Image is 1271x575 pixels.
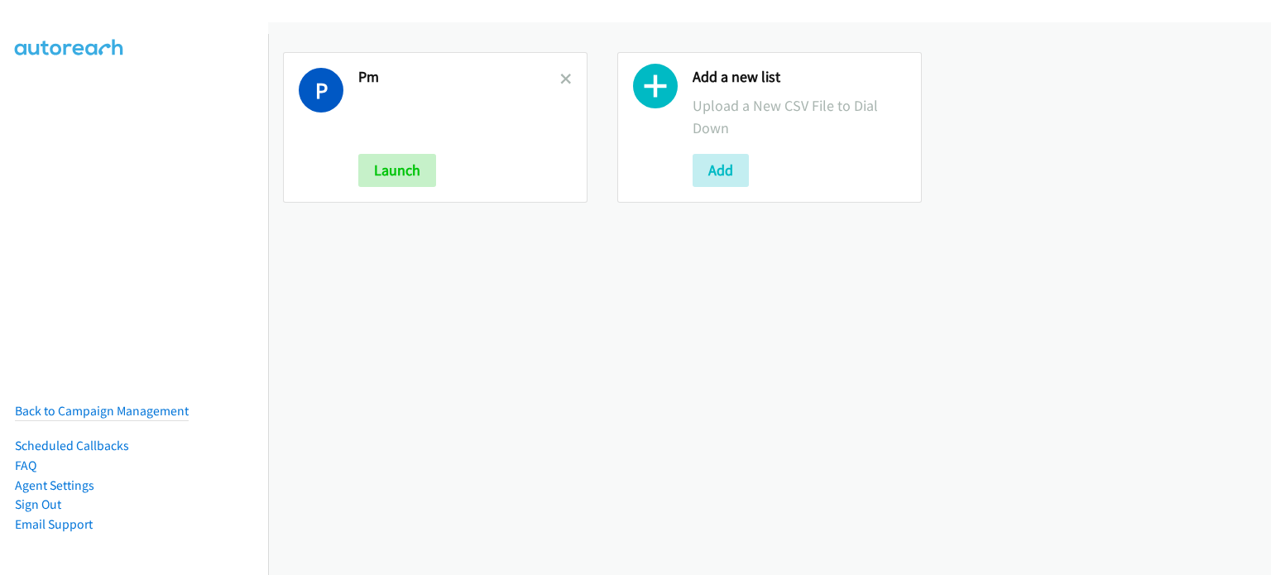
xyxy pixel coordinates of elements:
button: Add [693,154,749,187]
a: Scheduled Callbacks [15,438,129,453]
button: Launch [358,154,436,187]
a: Back to Campaign Management [15,403,189,419]
a: FAQ [15,458,36,473]
p: Upload a New CSV File to Dial Down [693,94,906,139]
a: Email Support [15,516,93,532]
a: Agent Settings [15,477,94,493]
h1: P [299,68,343,113]
h2: Add a new list [693,68,906,87]
h2: Pm [358,68,560,87]
a: Sign Out [15,496,61,512]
